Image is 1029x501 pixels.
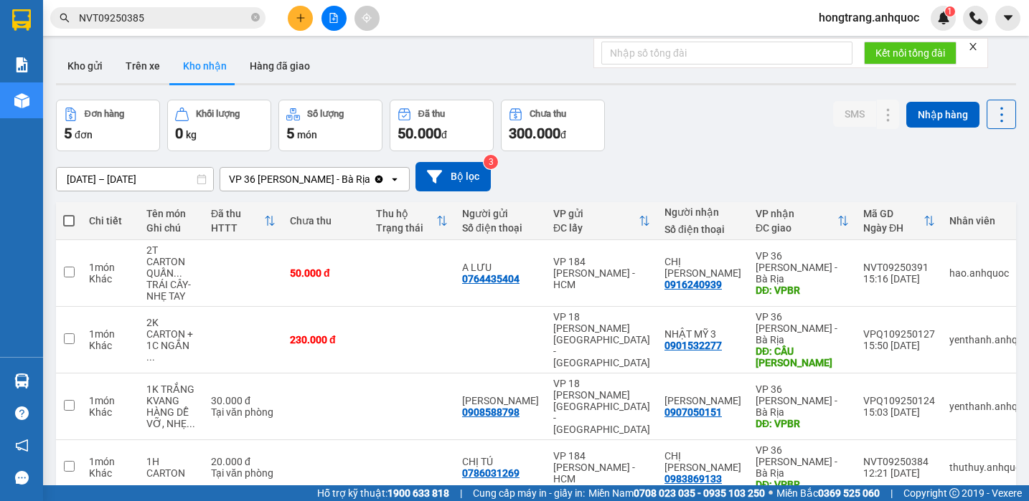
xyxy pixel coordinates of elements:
div: Số điện thoại [664,224,741,235]
button: Khối lượng0kg [167,100,271,151]
button: Kho gửi [56,49,114,83]
div: 2T CARTON QUẤN CHUNG [146,244,197,279]
button: Kết nối tổng đài [864,42,957,65]
img: logo-vxr [12,9,31,31]
span: đ [560,129,566,140]
span: file-add [329,13,339,23]
span: 5 [64,125,72,142]
div: 0907050151 [664,406,722,418]
div: VP 36 [PERSON_NAME] - Bà Rịa [756,444,849,479]
div: 15:16 [DATE] [863,273,935,285]
button: Đơn hàng5đơn [56,100,160,151]
span: Miền Nam [588,485,765,501]
img: warehouse-icon [14,93,29,108]
span: Hỗ trợ kỹ thuật: [317,485,449,501]
div: ANH MINH [664,395,741,406]
div: VP 36 [PERSON_NAME] - Bà Rịa [756,311,849,345]
div: 1 món [89,328,132,340]
span: Miền Bắc [776,485,880,501]
div: DĐ: VPBR [756,479,849,490]
div: VP 18 [PERSON_NAME][GEOGRAPHIC_DATA] - [GEOGRAPHIC_DATA] [553,378,650,435]
span: 1 [947,6,952,16]
div: Khối lượng [196,109,240,119]
th: Toggle SortBy [546,202,657,240]
svg: open [389,173,400,185]
span: close-circle [251,13,260,22]
svg: Clear value [373,173,385,185]
button: aim [354,6,380,31]
div: Tại văn phòng [211,467,276,479]
div: Đã thu [211,208,264,219]
th: Toggle SortBy [204,202,283,240]
div: 0908588798 [462,406,520,418]
div: ĐC giao [756,222,837,234]
div: 30.000 đ [211,395,276,406]
div: HTTT [211,222,264,234]
div: Người nhận [664,206,741,218]
div: Số điện thoại [462,222,539,234]
span: ... [174,267,182,279]
span: đơn [75,129,93,140]
div: NHẬT MỸ 3 [664,328,741,340]
button: Kho nhận [171,49,238,83]
span: aim [362,13,372,23]
span: kg [186,129,197,140]
div: Trạng thái [376,222,436,234]
div: Khác [89,467,132,479]
div: 0901532277 [664,340,722,351]
span: đ [441,129,447,140]
span: message [15,471,29,485]
div: TRÁI CÂY-NHẸ TAY [146,279,197,302]
div: 0983869133 [664,473,722,485]
div: Chi tiết [89,215,132,226]
div: VP 36 [PERSON_NAME] - Bà Rịa [756,250,849,285]
div: Tại văn phòng [211,406,276,418]
button: Số lượng5món [278,100,382,151]
span: question-circle [15,406,29,420]
span: | [460,485,462,501]
div: VP 36 [PERSON_NAME] - Bà Rịa [229,172,370,186]
sup: 1 [945,6,955,16]
div: NVT09250391 [863,262,935,273]
div: ANH CƯỜNG [462,395,539,406]
button: SMS [833,101,876,127]
button: file-add [321,6,347,31]
img: phone-icon [969,11,982,24]
th: Toggle SortBy [369,202,455,240]
div: VPQ109250124 [863,395,935,406]
div: 15:03 [DATE] [863,406,935,418]
img: solution-icon [14,57,29,72]
div: VPQ109250127 [863,328,935,340]
span: 50.000 [398,125,441,142]
strong: 1900 633 818 [387,487,449,499]
button: Nhập hàng [906,102,979,128]
span: plus [296,13,306,23]
span: 300.000 [509,125,560,142]
div: 0916240939 [664,279,722,290]
span: Cung cấp máy in - giấy in: [473,485,585,501]
div: Khác [89,340,132,351]
div: 15:50 [DATE] [863,340,935,351]
input: Selected VP 36 Lê Thành Duy - Bà Rịa. [372,172,373,186]
button: caret-down [995,6,1020,31]
span: ⚪️ [769,490,773,496]
span: | [891,485,893,501]
strong: 0369 525 060 [818,487,880,499]
span: copyright [949,488,959,498]
span: Kết nối tổng đài [875,45,945,61]
div: VP 184 [PERSON_NAME] - HCM [553,256,650,290]
div: ĐC lấy [553,222,639,234]
input: Tìm tên, số ĐT hoặc mã đơn [79,10,248,26]
div: 1H CARTON [146,456,197,479]
div: VP 18 [PERSON_NAME][GEOGRAPHIC_DATA] - [GEOGRAPHIC_DATA] [553,311,650,368]
div: Khác [89,273,132,285]
div: 20.000 đ [211,456,276,467]
img: warehouse-icon [14,373,29,388]
button: plus [288,6,313,31]
button: Bộ lọc [415,162,491,191]
span: close [968,42,978,52]
button: Chưa thu300.000đ [501,100,605,151]
div: VP 36 [PERSON_NAME] - Bà Rịa [756,383,849,418]
div: 12:21 [DATE] [863,467,935,479]
div: 1K TRẮNG KVANG [146,383,197,406]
